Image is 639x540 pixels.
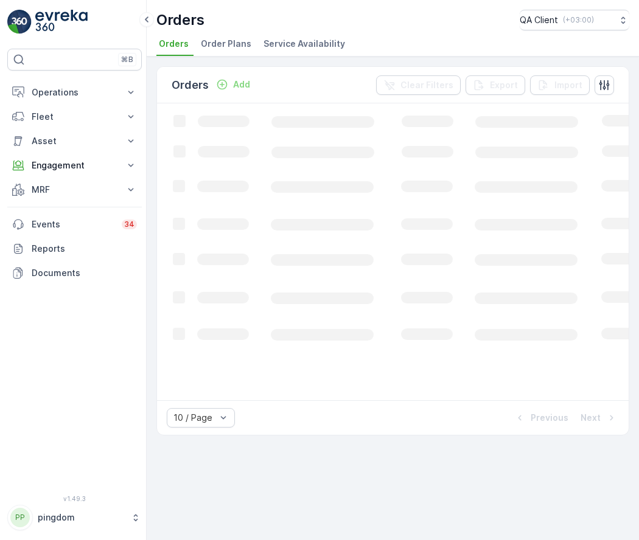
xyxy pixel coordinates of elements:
[554,79,582,91] p: Import
[32,218,114,230] p: Events
[7,10,32,34] img: logo
[531,412,568,424] p: Previous
[7,237,142,261] a: Reports
[201,38,251,50] span: Order Plans
[32,159,117,171] p: Engagement
[35,10,88,34] img: logo_light-DOdMpM7g.png
[7,495,142,502] span: v 1.49.3
[520,14,558,26] p: QA Client
[7,212,142,237] a: Events34
[563,15,594,25] p: ( +03:00 )
[32,111,117,123] p: Fleet
[7,505,142,530] button: PPpingdom
[466,75,525,95] button: Export
[32,86,117,99] p: Operations
[520,10,629,30] button: QA Client(+03:00)
[10,508,30,527] div: PP
[156,10,204,30] p: Orders
[124,220,134,229] p: 34
[7,105,142,129] button: Fleet
[32,267,137,279] p: Documents
[7,178,142,202] button: MRF
[579,410,619,425] button: Next
[7,261,142,285] a: Documents
[159,38,189,50] span: Orders
[32,135,117,147] p: Asset
[7,153,142,178] button: Engagement
[7,80,142,105] button: Operations
[121,55,133,64] p: ⌘B
[376,75,461,95] button: Clear Filters
[172,77,209,94] p: Orders
[38,511,125,524] p: pingdom
[490,79,518,91] p: Export
[32,184,117,196] p: MRF
[512,410,570,425] button: Previous
[530,75,590,95] button: Import
[581,412,601,424] p: Next
[7,129,142,153] button: Asset
[233,78,250,91] p: Add
[32,243,137,255] p: Reports
[211,77,255,92] button: Add
[400,79,453,91] p: Clear Filters
[264,38,345,50] span: Service Availability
